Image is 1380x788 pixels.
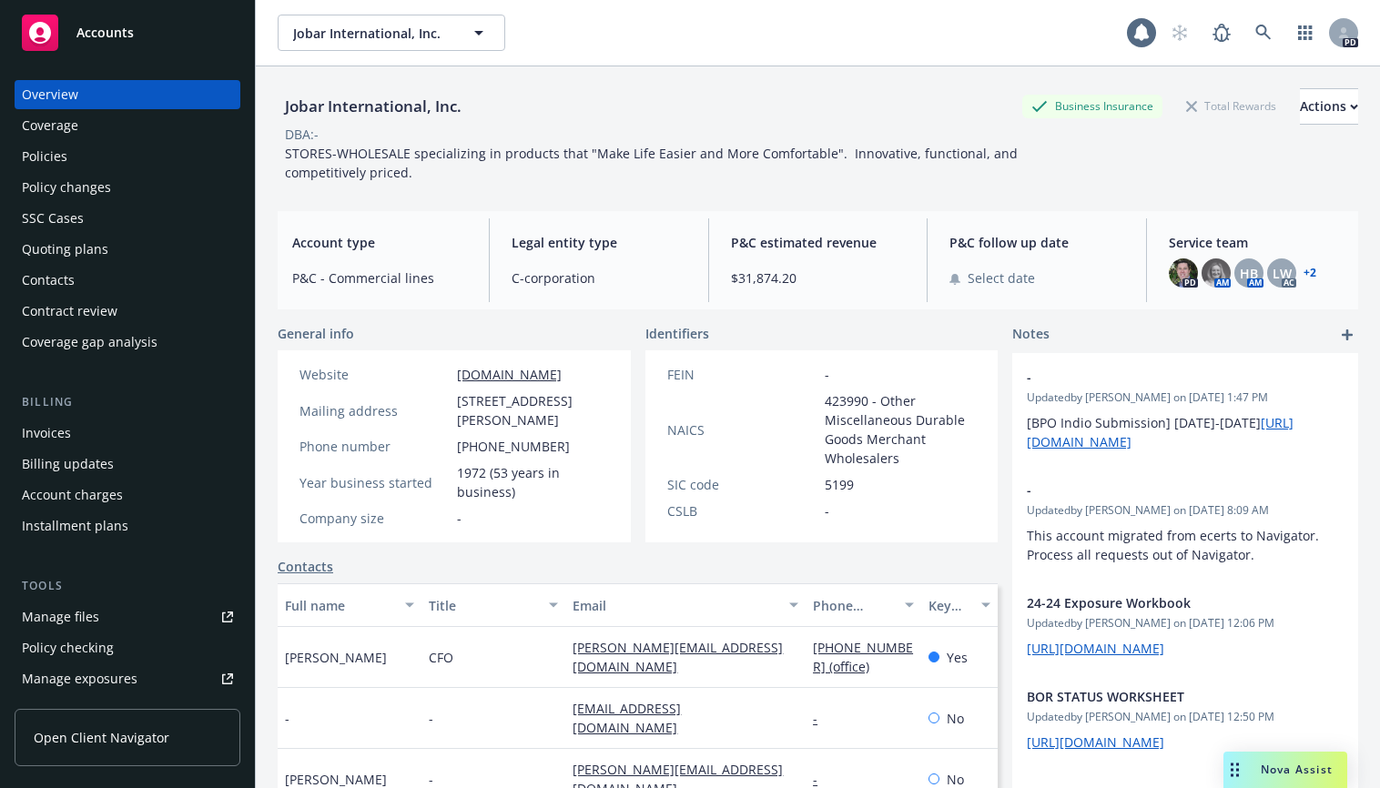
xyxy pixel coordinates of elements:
[293,24,451,43] span: Jobar International, Inc.
[1027,593,1296,612] span: 24-24 Exposure Workbook
[22,142,67,171] div: Policies
[1245,15,1282,51] a: Search
[15,173,240,202] a: Policy changes
[512,268,686,288] span: C-corporation
[1300,89,1358,124] div: Actions
[457,437,570,456] span: [PHONE_NUMBER]
[573,700,692,736] a: [EMAIL_ADDRESS][DOMAIN_NAME]
[15,664,240,693] span: Manage exposures
[15,111,240,140] a: Coverage
[806,583,921,627] button: Phone number
[1273,264,1292,283] span: LW
[1027,709,1344,725] span: Updated by [PERSON_NAME] on [DATE] 12:50 PM
[947,648,968,667] span: Yes
[15,511,240,540] a: Installment plans
[278,583,421,627] button: Full name
[1177,95,1285,117] div: Total Rewards
[292,268,467,288] span: P&C - Commercial lines
[15,204,240,233] a: SSC Cases
[1027,502,1344,519] span: Updated by [PERSON_NAME] on [DATE] 8:09 AM
[1027,527,1323,563] span: This account migrated from ecerts to Navigator. Process all requests out of Navigator.
[285,125,319,144] div: DBA: -
[1012,324,1050,346] span: Notes
[15,393,240,411] div: Billing
[921,583,998,627] button: Key contact
[15,80,240,109] a: Overview
[731,233,906,252] span: P&C estimated revenue
[299,473,450,492] div: Year business started
[813,596,894,615] div: Phone number
[278,557,333,576] a: Contacts
[22,235,108,264] div: Quoting plans
[667,420,817,439] div: NAICS
[1012,466,1358,579] div: -Updatedby [PERSON_NAME] on [DATE] 8:09 AMThis account migrated from ecerts to Navigator. Process...
[278,324,354,343] span: General info
[1336,324,1358,346] a: add
[667,501,817,520] div: CSLB
[34,728,169,747] span: Open Client Navigator
[22,80,78,109] div: Overview
[22,480,123,510] div: Account charges
[15,419,240,448] a: Invoices
[22,633,114,662] div: Policy checking
[1169,233,1344,252] span: Service team
[1261,762,1333,777] span: Nova Assist
[573,639,783,675] a: [PERSON_NAME][EMAIL_ADDRESS][DOMAIN_NAME]
[457,463,609,501] span: 1972 (53 years in business)
[1162,15,1198,51] a: Start snowing
[457,391,609,429] span: [STREET_ADDRESS][PERSON_NAME]
[928,596,970,615] div: Key contact
[429,709,433,728] span: -
[22,173,111,202] div: Policy changes
[299,365,450,384] div: Website
[1012,579,1358,672] div: 24-24 Exposure WorkbookUpdatedby [PERSON_NAME] on [DATE] 12:06 PM[URL][DOMAIN_NAME]
[22,111,78,140] div: Coverage
[825,365,829,384] span: -
[429,648,453,667] span: CFO
[1169,258,1198,288] img: photo
[22,664,137,693] div: Manage exposures
[565,583,806,627] button: Email
[512,233,686,252] span: Legal entity type
[285,648,387,667] span: [PERSON_NAME]
[15,602,240,631] a: Manage files
[813,710,832,727] a: -
[968,268,1035,288] span: Select date
[15,7,240,58] a: Accounts
[667,365,817,384] div: FEIN
[645,324,709,343] span: Identifiers
[1012,672,1358,766] div: BOR STATUS WORKSHEETUpdatedby [PERSON_NAME] on [DATE] 12:50 PM[URL][DOMAIN_NAME]
[1203,15,1240,51] a: Report a Bug
[949,233,1124,252] span: P&C follow up date
[285,709,289,728] span: -
[292,233,467,252] span: Account type
[1027,413,1344,451] p: [BPO Indio Submission] [DATE]-[DATE]
[1027,687,1296,706] span: BOR STATUS WORKSHEET
[1022,95,1162,117] div: Business Insurance
[76,25,134,40] span: Accounts
[825,391,977,468] span: 423990 - Other Miscellaneous Durable Goods Merchant Wholesalers
[1202,258,1231,288] img: photo
[429,596,538,615] div: Title
[15,328,240,357] a: Coverage gap analysis
[1300,88,1358,125] button: Actions
[15,450,240,479] a: Billing updates
[1223,752,1246,788] div: Drag to move
[825,475,854,494] span: 5199
[667,475,817,494] div: SIC code
[285,596,394,615] div: Full name
[1027,615,1344,631] span: Updated by [PERSON_NAME] on [DATE] 12:06 PM
[22,328,157,357] div: Coverage gap analysis
[22,450,114,479] div: Billing updates
[947,709,964,728] span: No
[15,577,240,595] div: Tools
[15,142,240,171] a: Policies
[278,15,505,51] button: Jobar International, Inc.
[15,480,240,510] a: Account charges
[299,437,450,456] div: Phone number
[1027,389,1344,406] span: Updated by [PERSON_NAME] on [DATE] 1:47 PM
[1223,752,1347,788] button: Nova Assist
[731,268,906,288] span: $31,874.20
[15,633,240,662] a: Policy checking
[813,771,832,788] a: -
